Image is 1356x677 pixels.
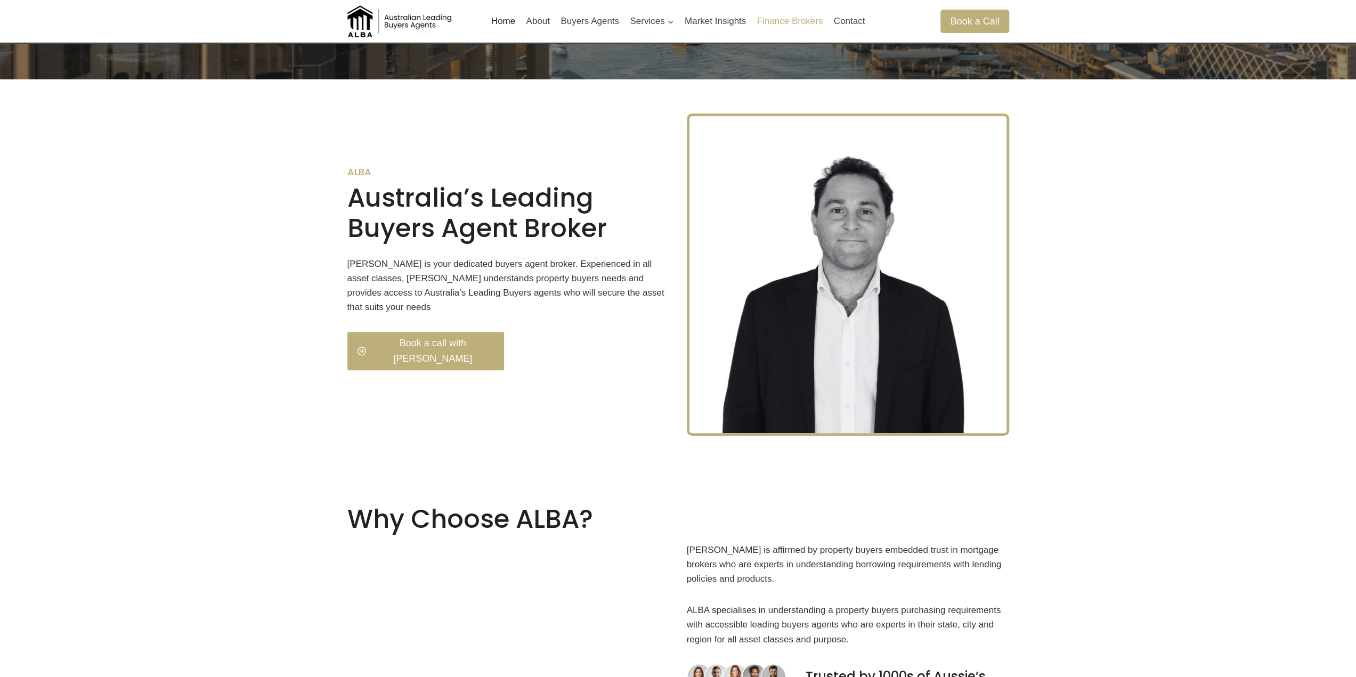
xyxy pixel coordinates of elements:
[687,603,1009,647] p: ALBA specialises in understanding a property buyers purchasing requirements with accessible leadi...
[555,9,624,34] a: Buyers Agents
[347,504,670,535] h2: Why Choose ALBA?
[347,166,670,178] h6: ALBA
[521,9,555,34] a: About
[828,9,870,34] a: Contact
[624,9,679,34] button: Child menu of Services
[940,10,1009,32] a: Book a Call
[751,9,828,34] a: Finance Brokers
[347,257,670,315] p: [PERSON_NAME] is your dedicated buyers agent broker. Experienced in all asset classes, [PERSON_NA...
[371,336,495,366] span: Book a call with [PERSON_NAME]
[679,9,752,34] a: Market Insights
[347,332,505,370] a: Book a call with [PERSON_NAME]
[347,183,670,244] h2: Australia’s Leading Buyers Agent Broker
[486,9,871,34] nav: Primary Navigation
[486,9,521,34] a: Home
[687,543,1009,586] p: [PERSON_NAME] is affirmed by property buyers embedded trust in mortgage brokers who are experts i...
[347,5,454,37] img: Australian Leading Buyers Agents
